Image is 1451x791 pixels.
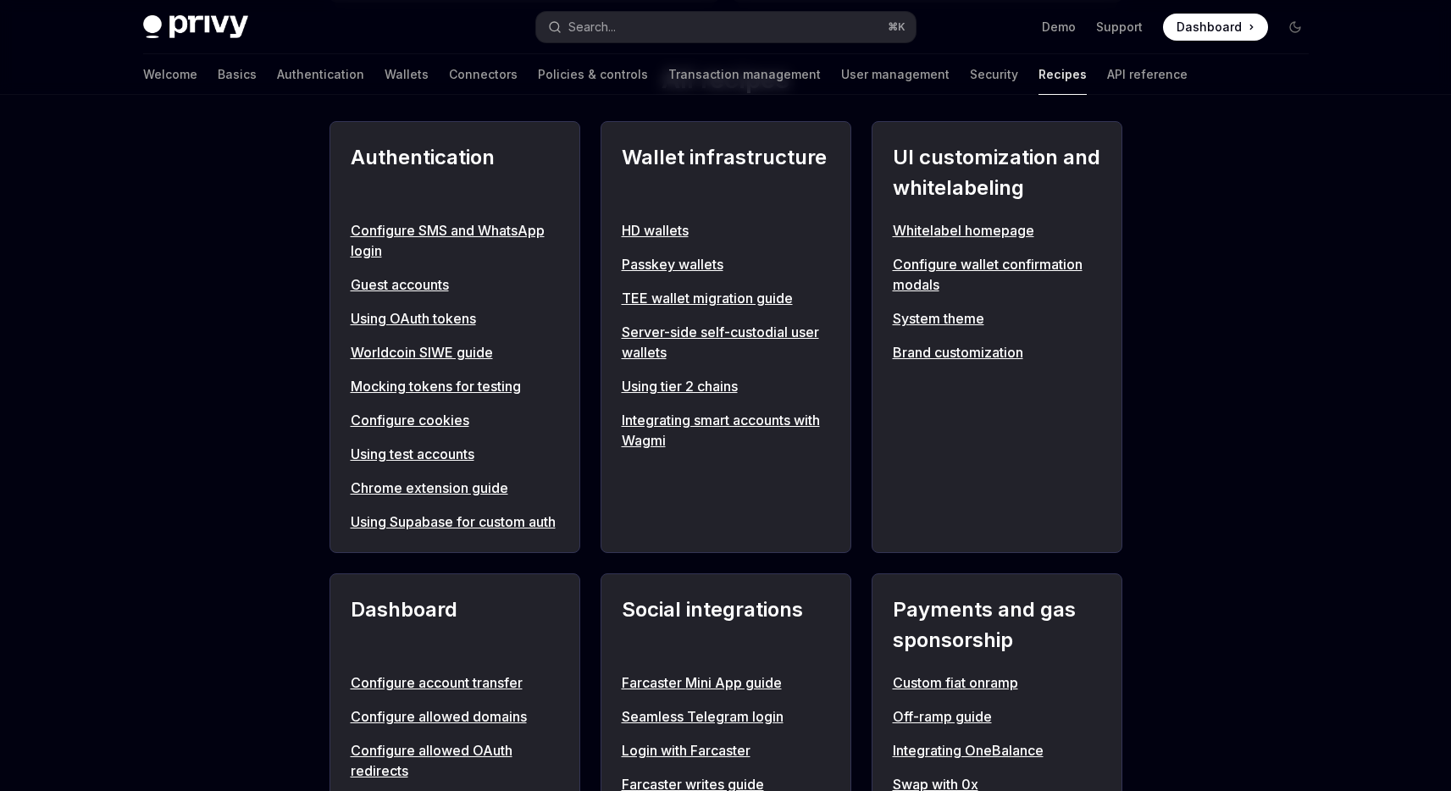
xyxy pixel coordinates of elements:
[351,410,559,430] a: Configure cookies
[351,706,559,727] a: Configure allowed domains
[1177,19,1242,36] span: Dashboard
[622,706,830,727] a: Seamless Telegram login
[622,142,830,203] h2: Wallet infrastructure
[1096,19,1143,36] a: Support
[351,595,559,655] h2: Dashboard
[449,54,518,95] a: Connectors
[538,54,648,95] a: Policies & controls
[622,288,830,308] a: TEE wallet migration guide
[143,15,248,39] img: dark logo
[841,54,950,95] a: User management
[1107,54,1188,95] a: API reference
[351,342,559,362] a: Worldcoin SIWE guide
[351,220,559,261] a: Configure SMS and WhatsApp login
[893,254,1101,295] a: Configure wallet confirmation modals
[277,54,364,95] a: Authentication
[668,54,821,95] a: Transaction management
[622,322,830,362] a: Server-side self-custodial user wallets
[351,740,559,781] a: Configure allowed OAuth redirects
[1042,19,1076,36] a: Demo
[893,308,1101,329] a: System theme
[351,672,559,693] a: Configure account transfer
[893,706,1101,727] a: Off-ramp guide
[143,54,197,95] a: Welcome
[888,20,905,34] span: ⌘ K
[622,740,830,761] a: Login with Farcaster
[385,54,429,95] a: Wallets
[351,512,559,532] a: Using Supabase for custom auth
[536,12,916,42] button: Open search
[893,220,1101,241] a: Whitelabel homepage
[622,672,830,693] a: Farcaster Mini App guide
[351,478,559,498] a: Chrome extension guide
[1282,14,1309,41] button: Toggle dark mode
[351,274,559,295] a: Guest accounts
[622,376,830,396] a: Using tier 2 chains
[622,220,830,241] a: HD wallets
[893,740,1101,761] a: Integrating OneBalance
[622,254,830,274] a: Passkey wallets
[893,142,1101,203] h2: UI customization and whitelabeling
[893,342,1101,362] a: Brand customization
[351,376,559,396] a: Mocking tokens for testing
[351,444,559,464] a: Using test accounts
[568,17,616,37] div: Search...
[970,54,1018,95] a: Security
[622,595,830,655] h2: Social integrations
[218,54,257,95] a: Basics
[893,672,1101,693] a: Custom fiat onramp
[1163,14,1268,41] a: Dashboard
[622,410,830,451] a: Integrating smart accounts with Wagmi
[1038,54,1087,95] a: Recipes
[351,308,559,329] a: Using OAuth tokens
[351,142,559,203] h2: Authentication
[893,595,1101,655] h2: Payments and gas sponsorship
